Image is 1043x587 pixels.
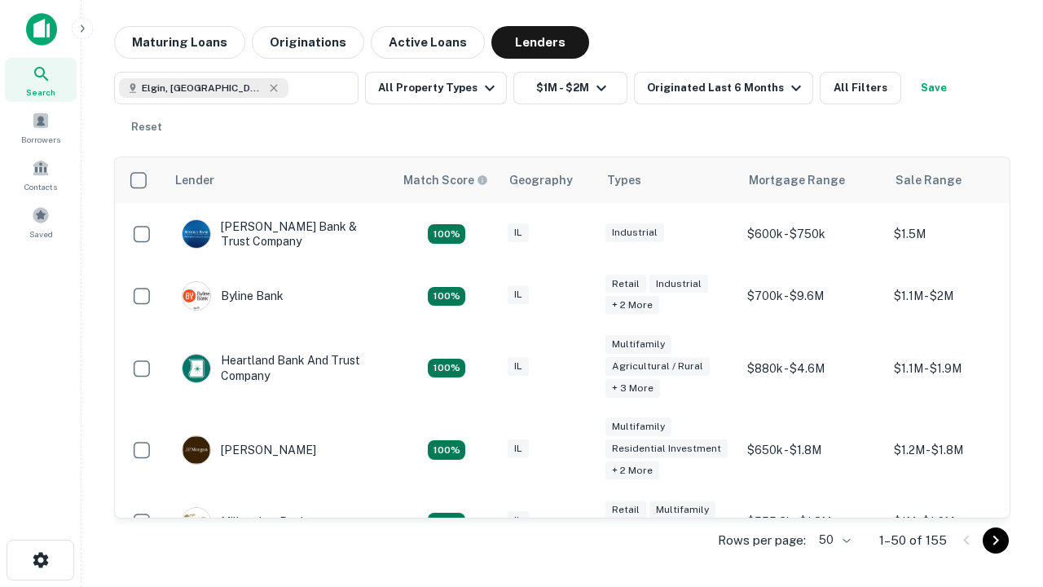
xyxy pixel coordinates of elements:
div: Industrial [605,223,664,242]
button: Reset [121,111,173,143]
div: IL [508,223,529,242]
div: + 3 more [605,379,660,398]
div: Matching Properties: 28, hasApolloMatch: undefined [428,224,465,244]
div: IL [508,511,529,530]
div: Millennium Bank [182,507,307,536]
button: Lenders [491,26,589,59]
td: $1.1M - $1.9M [886,327,1032,409]
td: $600k - $750k [739,203,886,265]
td: $650k - $1.8M [739,409,886,492]
div: IL [508,285,529,304]
th: Lender [165,157,394,203]
th: Mortgage Range [739,157,886,203]
span: Saved [29,227,53,241]
td: $1M - $1.6M [886,491,1032,553]
a: Saved [5,200,77,244]
div: + 2 more [605,296,659,315]
button: All Property Types [365,72,507,104]
div: Matching Properties: 16, hasApolloMatch: undefined [428,287,465,307]
td: $880k - $4.6M [739,327,886,409]
th: Sale Range [886,157,1032,203]
td: $1.5M [886,203,1032,265]
div: Mortgage Range [749,170,845,190]
div: [PERSON_NAME] [182,435,316,465]
div: Heartland Bank And Trust Company [182,353,377,382]
img: picture [183,355,210,382]
img: picture [183,436,210,464]
button: Go to next page [983,527,1009,554]
div: IL [508,439,529,458]
button: Originations [252,26,364,59]
span: Elgin, [GEOGRAPHIC_DATA], [GEOGRAPHIC_DATA] [142,81,264,95]
img: picture [183,282,210,310]
button: Save your search to get updates of matches that match your search criteria. [908,72,960,104]
img: picture [183,220,210,248]
th: Geography [499,157,597,203]
div: Byline Bank [182,281,284,311]
div: Matching Properties: 16, hasApolloMatch: undefined [428,513,465,532]
span: Contacts [24,180,57,193]
span: Borrowers [21,133,60,146]
div: Multifamily [605,417,671,436]
div: Residential Investment [605,439,728,458]
div: IL [508,357,529,376]
div: Multifamily [649,501,715,519]
div: + 2 more [605,461,659,480]
img: capitalize-icon.png [26,13,57,46]
div: Industrial [649,275,708,293]
button: Originated Last 6 Months [634,72,813,104]
iframe: Chat Widget [962,457,1043,535]
div: Sale Range [896,170,962,190]
div: Retail [605,501,646,519]
a: Search [5,58,77,102]
td: $700k - $9.6M [739,265,886,327]
div: Matching Properties: 24, hasApolloMatch: undefined [428,440,465,460]
p: Rows per page: [718,531,806,550]
th: Types [597,157,739,203]
td: $555.3k - $1.8M [739,491,886,553]
button: Maturing Loans [114,26,245,59]
div: [PERSON_NAME] Bank & Trust Company [182,219,377,249]
th: Capitalize uses an advanced AI algorithm to match your search with the best lender. The match sco... [394,157,499,203]
div: Geography [509,170,573,190]
div: Originated Last 6 Months [647,78,806,98]
div: 50 [812,528,853,552]
img: picture [183,508,210,536]
button: All Filters [820,72,901,104]
td: $1.1M - $2M [886,265,1032,327]
div: Multifamily [605,335,671,354]
span: Search [26,86,55,99]
div: Matching Properties: 19, hasApolloMatch: undefined [428,359,465,378]
div: Capitalize uses an advanced AI algorithm to match your search with the best lender. The match sco... [403,171,488,189]
button: $1M - $2M [513,72,627,104]
a: Borrowers [5,105,77,149]
td: $1.2M - $1.8M [886,409,1032,492]
a: Contacts [5,152,77,196]
div: Lender [175,170,214,190]
div: Retail [605,275,646,293]
h6: Match Score [403,171,485,189]
div: Agricultural / Rural [605,357,710,376]
p: 1–50 of 155 [879,531,947,550]
button: Active Loans [371,26,485,59]
div: Types [607,170,641,190]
